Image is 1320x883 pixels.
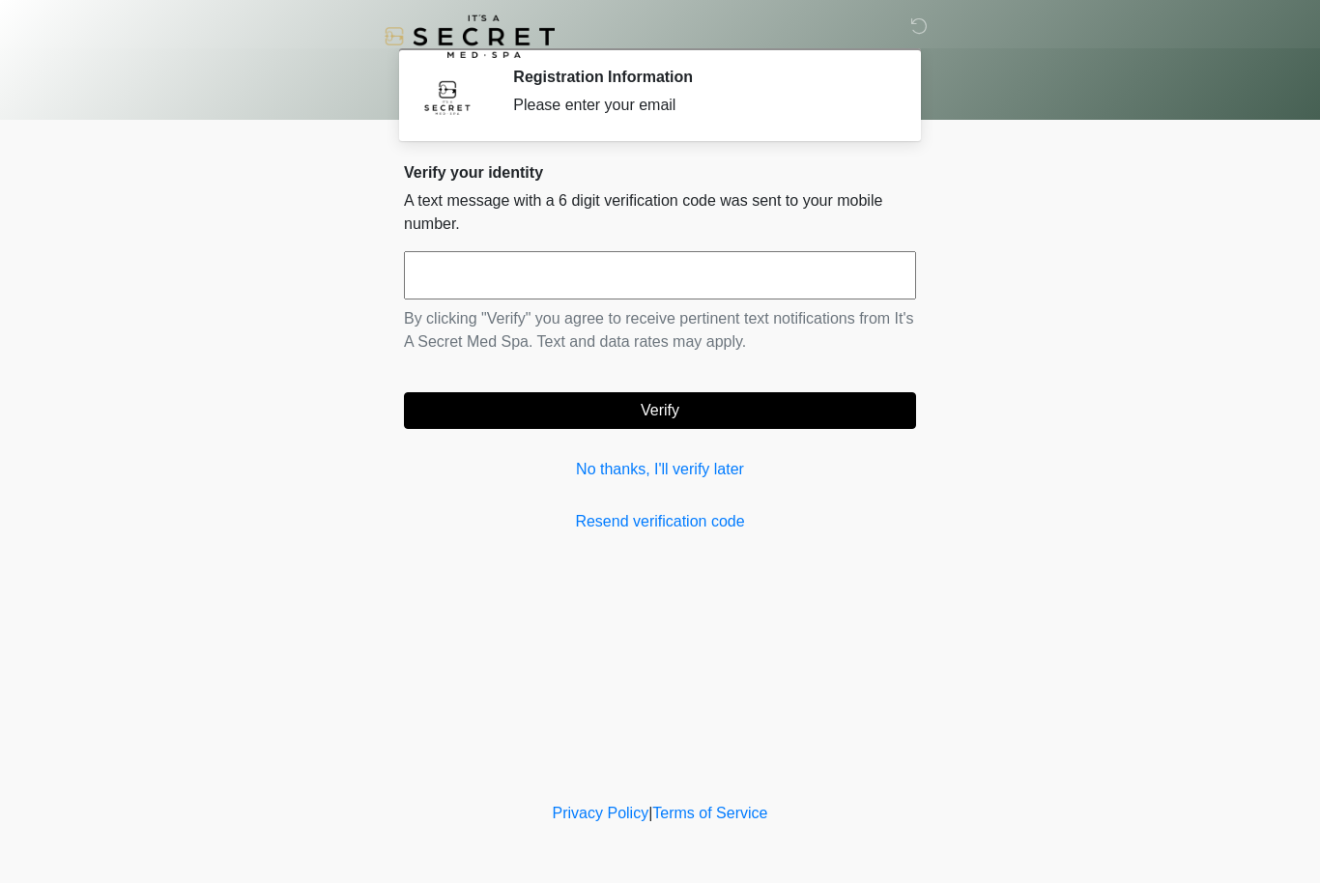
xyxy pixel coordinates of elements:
img: Agent Avatar [418,68,476,126]
a: No thanks, I'll verify later [404,458,916,481]
a: Terms of Service [652,805,767,821]
a: Resend verification code [404,510,916,533]
img: It's A Secret Med Spa Logo [385,14,555,58]
div: Please enter your email [513,94,887,117]
h2: Registration Information [513,68,887,86]
a: Privacy Policy [553,805,649,821]
h2: Verify your identity [404,163,916,182]
p: By clicking "Verify" you agree to receive pertinent text notifications from It's A Secret Med Spa... [404,307,916,354]
a: | [648,805,652,821]
p: A text message with a 6 digit verification code was sent to your mobile number. [404,189,916,236]
button: Verify [404,392,916,429]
